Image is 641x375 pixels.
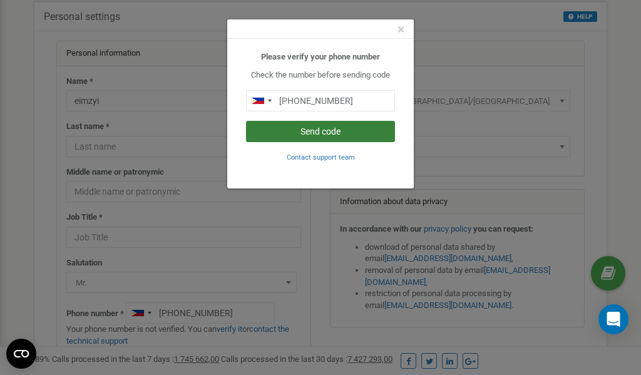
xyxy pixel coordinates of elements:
input: 0905 123 4567 [246,90,395,111]
b: Please verify your phone number [261,52,380,61]
button: Close [397,23,404,36]
button: Send code [246,121,395,142]
a: Contact support team [287,152,355,162]
div: Telephone country code [247,91,275,111]
p: Check the number before sending code [246,69,395,81]
button: Open CMP widget [6,339,36,369]
div: Open Intercom Messenger [598,304,628,334]
span: × [397,22,404,37]
small: Contact support team [287,153,355,162]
